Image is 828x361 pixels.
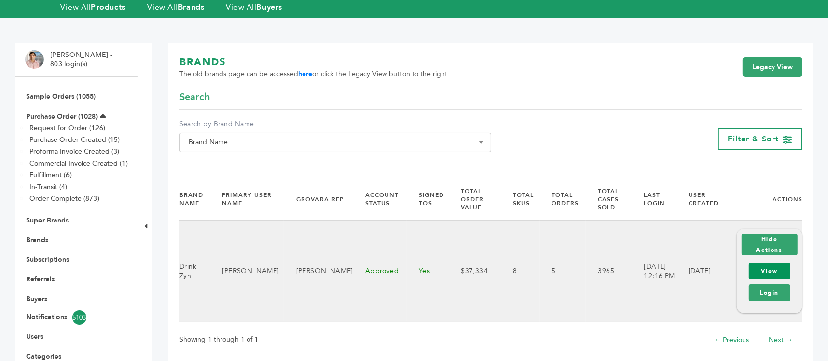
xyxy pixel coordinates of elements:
[540,179,586,221] th: Total Orders
[353,221,407,322] td: Approved
[26,235,48,245] a: Brands
[29,194,99,203] a: Order Complete (873)
[586,221,632,322] td: 3965
[284,221,353,322] td: [PERSON_NAME]
[749,284,791,301] a: Login
[29,182,67,192] a: In-Transit (4)
[210,221,283,322] td: [PERSON_NAME]
[26,332,43,341] a: Users
[147,2,205,13] a: View AllBrands
[29,123,105,133] a: Request for Order (126)
[179,69,447,79] span: The old brands page can be accessed or click the Legacy View button to the right
[448,221,500,322] td: $37,334
[749,263,791,279] a: View
[29,170,72,180] a: Fulfillment (6)
[743,57,802,77] a: Legacy View
[185,136,486,149] span: Brand Name
[448,179,500,221] th: Total Order Value
[179,334,258,346] p: Showing 1 through 1 of 1
[714,335,749,345] a: ← Previous
[728,134,779,144] span: Filter & Sort
[500,221,540,322] td: 8
[353,179,407,221] th: Account Status
[179,56,447,69] h1: BRANDS
[298,69,312,79] a: here
[179,119,491,129] label: Search by Brand Name
[179,221,210,322] td: Drink Zyn
[586,179,632,221] th: Total Cases Sold
[26,216,69,225] a: Super Brands
[26,352,61,361] a: Categories
[26,255,69,264] a: Subscriptions
[26,310,126,325] a: Notifications5103
[632,179,676,221] th: Last Login
[50,50,115,69] li: [PERSON_NAME] - 803 login(s)
[178,2,204,13] strong: Brands
[500,179,540,221] th: Total SKUs
[29,147,119,156] a: Proforma Invoice Created (3)
[60,2,126,13] a: View AllProducts
[26,92,96,101] a: Sample Orders (1055)
[632,221,676,322] td: [DATE] 12:16 PM
[724,179,803,221] th: Actions
[179,179,210,221] th: Brand Name
[407,179,448,221] th: Signed TOS
[72,310,86,325] span: 5103
[91,2,125,13] strong: Products
[26,275,55,284] a: Referrals
[769,335,793,345] a: Next →
[676,179,724,221] th: User Created
[179,133,491,152] span: Brand Name
[676,221,724,322] td: [DATE]
[257,2,282,13] strong: Buyers
[407,221,448,322] td: Yes
[540,221,586,322] td: 5
[29,135,120,144] a: Purchase Order Created (15)
[226,2,282,13] a: View AllBuyers
[26,112,98,121] a: Purchase Order (1028)
[742,234,798,255] button: Hide Actions
[210,179,283,221] th: Primary User Name
[29,159,128,168] a: Commercial Invoice Created (1)
[284,179,353,221] th: Grovara Rep
[26,294,47,304] a: Buyers
[179,90,210,104] span: Search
